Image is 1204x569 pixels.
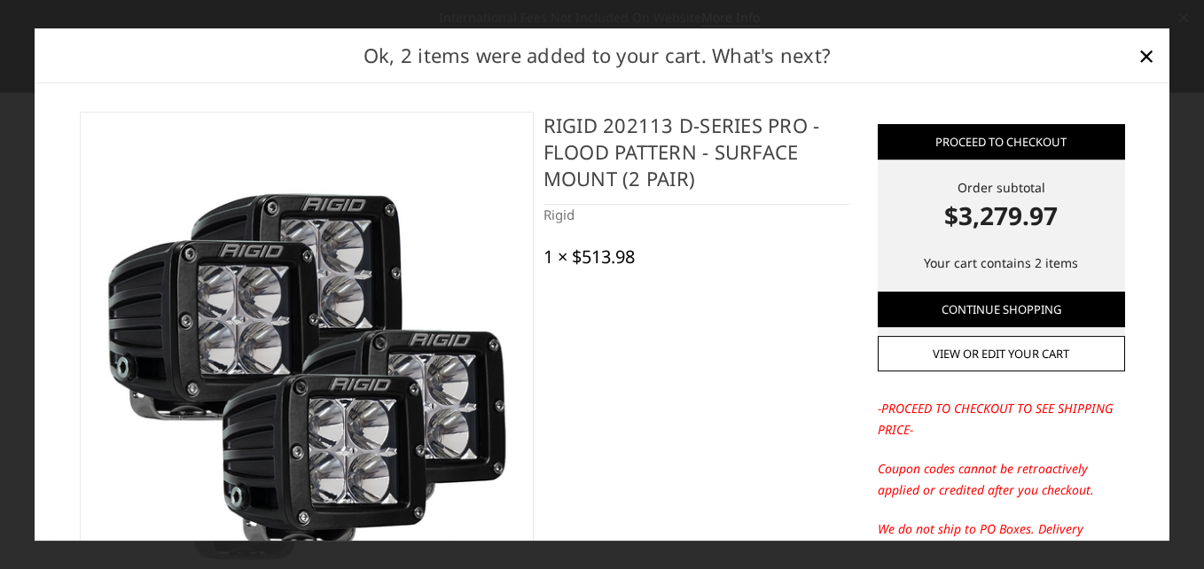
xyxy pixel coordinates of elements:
a: Close [1132,42,1161,70]
a: Proceed to checkout [878,124,1125,160]
a: View or edit your cart [878,337,1125,372]
div: 1 × $513.98 [543,246,635,268]
strong: $3,279.97 [878,197,1125,234]
h4: Rigid 202113 D-Series Pro - Flood Pattern - Surface Mount (2 pair) [543,112,849,205]
a: Continue Shopping [878,292,1125,327]
p: Your cart contains 2 items [878,253,1125,274]
p: Coupon codes cannot be retroactively applied or credited after you checkout. [878,459,1125,502]
p: -PROCEED TO CHECKOUT TO SEE SHIPPING PRICE- [878,399,1125,441]
div: Rigid [543,205,849,225]
h2: Ok, 2 items were added to your cart. What's next? [63,41,1132,70]
div: Order subtotal [878,178,1125,234]
iframe: Chat Widget [1115,484,1204,569]
span: × [1138,36,1154,74]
